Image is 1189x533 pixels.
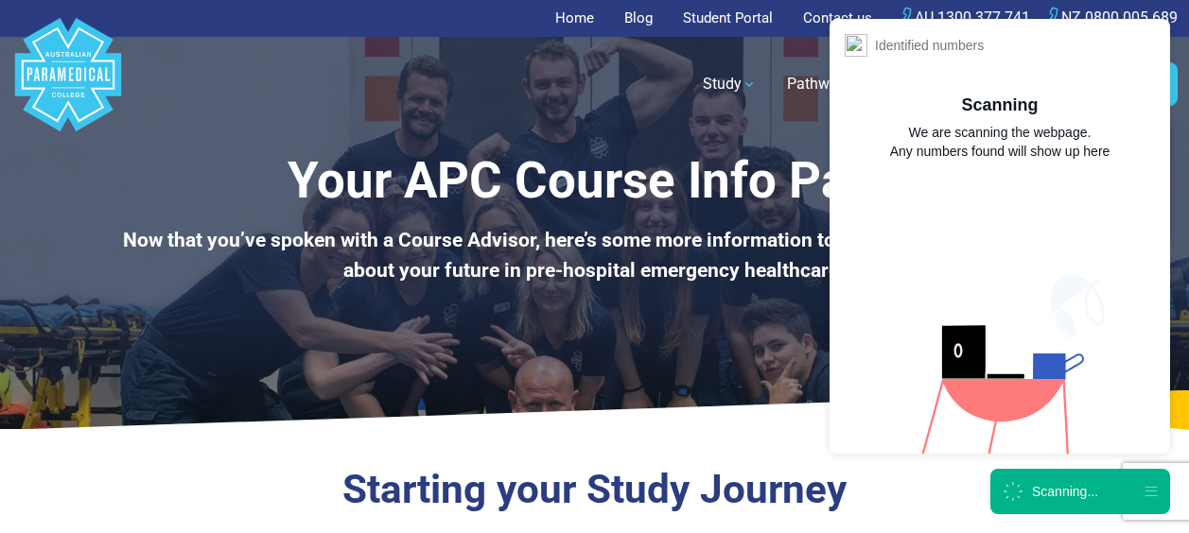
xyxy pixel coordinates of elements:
[891,9,1030,26] a: AU 1300 377 741
[11,37,125,132] a: Australian Paramedical College
[98,151,1090,211] h1: Your APC Course Info Pack
[123,229,1066,282] b: Now that you’ve spoken with a Course Advisor, here’s some more information to help you make a dec...
[691,58,768,111] a: Study
[776,58,880,111] a: Pathways
[98,466,1090,514] h3: Starting your Study Journey
[1038,9,1178,26] a: NZ 0800 005 689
